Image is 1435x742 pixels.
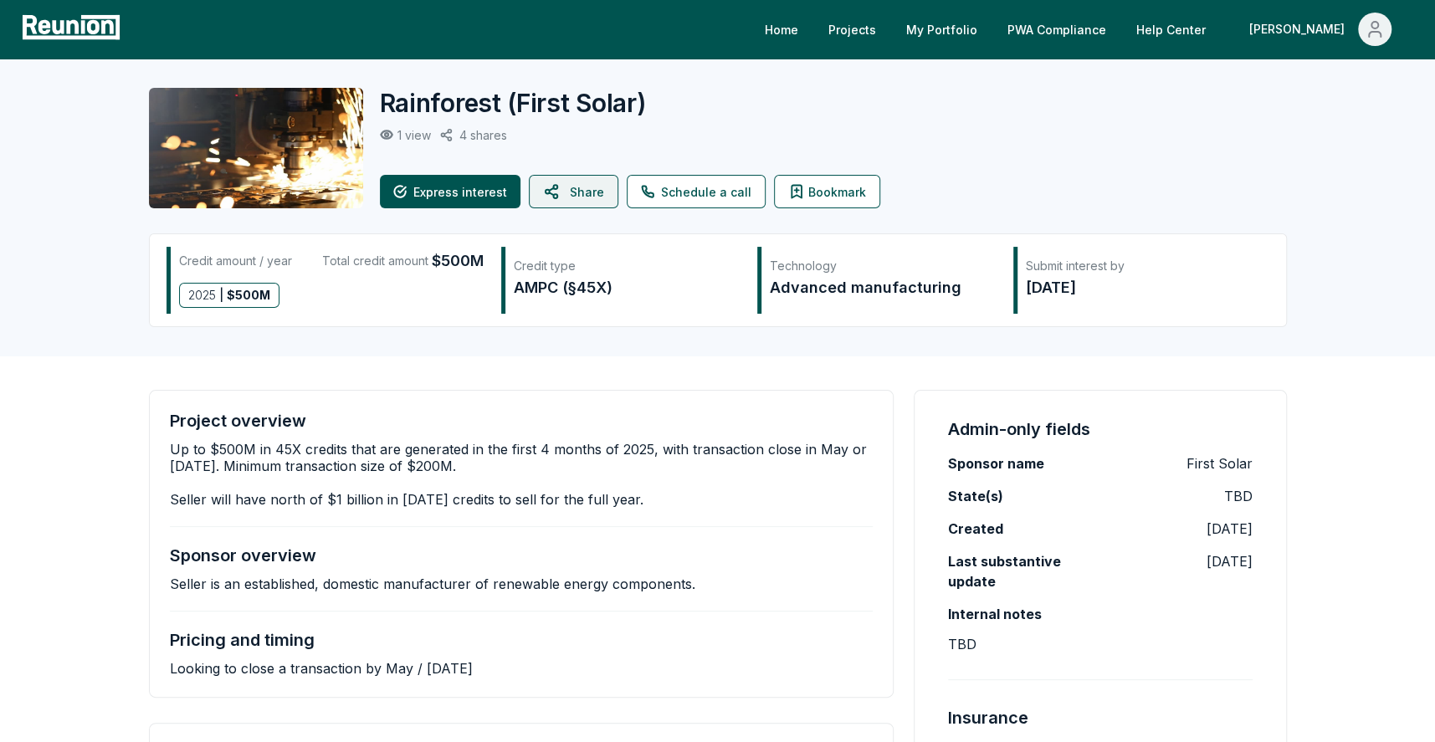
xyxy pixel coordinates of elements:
[815,13,889,46] a: Projects
[432,249,484,273] span: $500M
[1026,276,1252,299] div: [DATE]
[219,284,223,307] span: |
[948,604,1042,624] label: Internal notes
[529,175,618,208] button: Share
[179,249,292,273] div: Credit amount / year
[170,545,316,565] h4: Sponsor overview
[507,88,646,118] span: ( First Solar )
[770,276,996,299] div: Advanced manufacturing
[774,175,880,208] button: Bookmark
[227,284,270,307] span: $ 500M
[1224,486,1253,506] p: TBD
[1236,13,1405,46] button: [PERSON_NAME]
[459,128,507,142] p: 4 shares
[948,705,1028,730] h4: Insurance
[380,175,520,208] button: Express interest
[994,13,1120,46] a: PWA Compliance
[1123,13,1219,46] a: Help Center
[893,13,991,46] a: My Portfolio
[149,88,363,208] img: Rainforest
[1186,453,1253,473] p: First Solar
[170,630,315,650] h4: Pricing and timing
[170,660,473,677] p: Looking to close a transaction by May / [DATE]
[397,128,431,142] p: 1 view
[627,175,766,208] a: Schedule a call
[751,13,812,46] a: Home
[322,249,484,273] div: Total credit amount
[948,551,1100,591] label: Last substantive update
[770,258,996,274] div: Technology
[948,417,1090,441] h4: Admin-only fields
[170,411,306,431] h4: Project overview
[948,486,1003,506] label: State(s)
[948,519,1003,539] label: Created
[170,441,874,508] p: Up to $500M in 45X credits that are generated in the first 4 months of 2025, with transaction clo...
[1249,13,1351,46] div: [PERSON_NAME]
[170,576,695,592] p: Seller is an established, domestic manufacturer of renewable energy components.
[948,453,1044,473] label: Sponsor name
[188,284,216,307] span: 2025
[514,276,740,299] div: AMPC (§45X)
[1207,519,1253,539] p: [DATE]
[380,88,647,118] h2: Rainforest
[948,634,976,654] p: TBD
[1207,551,1253,571] p: [DATE]
[751,13,1418,46] nav: Main
[514,258,740,274] div: Credit type
[1026,258,1252,274] div: Submit interest by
